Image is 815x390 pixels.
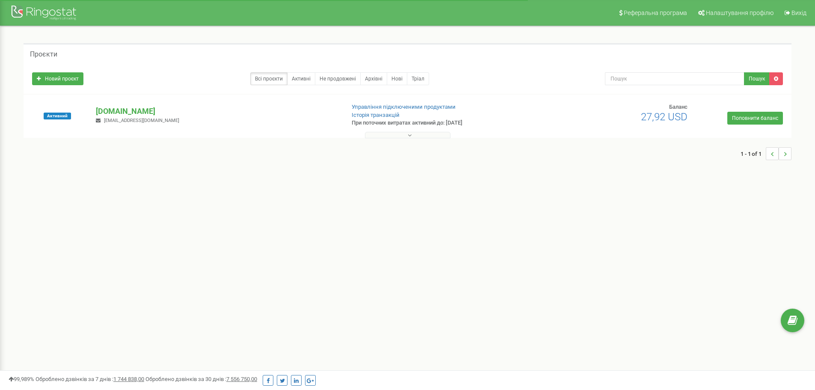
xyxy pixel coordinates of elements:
[96,106,338,117] p: [DOMAIN_NAME]
[315,72,361,85] a: Не продовжені
[352,119,530,127] p: При поточних витратах активний до: [DATE]
[727,112,783,125] a: Поповнити баланс
[605,72,744,85] input: Пошук
[352,104,456,110] a: Управління підключеними продуктами
[30,51,57,58] h5: Проєкти
[226,376,257,382] u: 7 556 750,00
[706,9,774,16] span: Налаштування профілю
[744,72,770,85] button: Пошук
[741,147,766,160] span: 1 - 1 of 1
[360,72,387,85] a: Архівні
[250,72,287,85] a: Всі проєкти
[387,72,407,85] a: Нові
[104,118,179,123] span: [EMAIL_ADDRESS][DOMAIN_NAME]
[113,376,144,382] u: 1 744 838,00
[407,72,429,85] a: Тріал
[287,72,315,85] a: Активні
[624,9,687,16] span: Реферальна програма
[669,104,688,110] span: Баланс
[791,9,806,16] span: Вихід
[145,376,257,382] span: Оброблено дзвінків за 30 днів :
[44,113,71,119] span: Активний
[741,139,791,169] nav: ...
[9,376,34,382] span: 99,989%
[36,376,144,382] span: Оброблено дзвінків за 7 днів :
[641,111,688,123] span: 27,92 USD
[32,72,83,85] a: Новий проєкт
[352,112,400,118] a: Історія транзакцій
